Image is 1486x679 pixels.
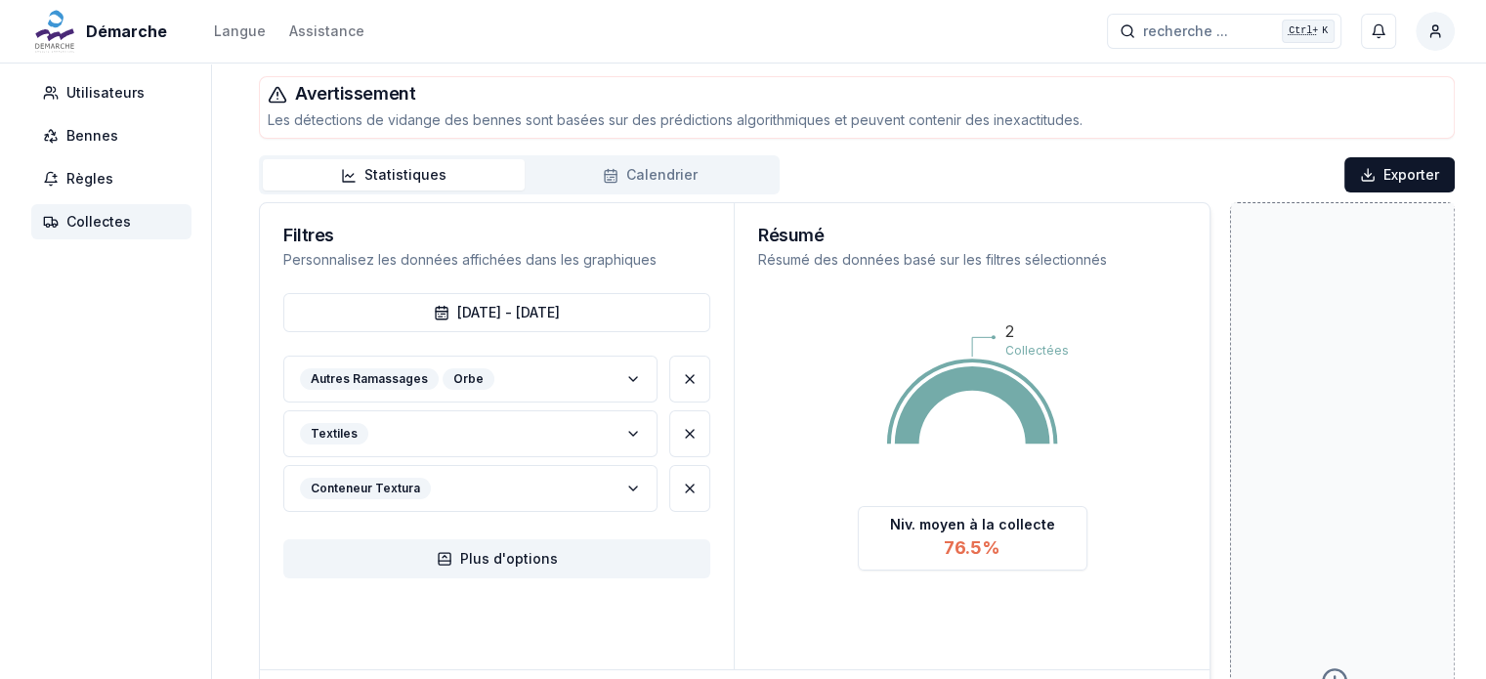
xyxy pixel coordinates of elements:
span: Utilisateurs [66,83,145,103]
button: Langue [214,20,266,43]
div: Niv. moyen à la collecte [858,506,1087,571]
h3: Filtres [283,227,710,244]
a: Collectes [31,204,199,239]
text: Collectées [1005,343,1069,358]
div: Autres Ramassages [300,368,439,390]
h3: Résumé [758,227,1186,244]
button: label [283,465,658,512]
p: Les détections de vidange des bennes sont basées sur des prédictions algorithmiques et peuvent co... [268,110,1446,130]
a: Démarche [31,20,175,43]
p: Personnalisez les données affichées dans les graphiques [283,250,710,270]
button: label [283,410,658,457]
span: Collectes [66,212,131,232]
div: Orbe [443,368,494,390]
span: Démarche [86,20,167,43]
div: Langue [214,21,266,41]
text: 2 [1005,322,1014,341]
button: Calendrier [525,159,776,191]
div: Textiles [300,423,368,445]
div: 76.5% [890,534,1055,562]
span: Bennes [66,126,118,146]
button: recherche ...Ctrl+K [1107,14,1341,49]
a: Utilisateurs [31,75,199,110]
button: Exporter [1344,157,1455,192]
button: label [283,356,658,403]
span: Règles [66,169,113,189]
a: Règles [31,161,199,196]
h3: Avertissement [268,85,1446,105]
p: Résumé des données basé sur les filtres sélectionnés [758,250,1186,270]
button: [DATE] - [DATE] [283,293,710,332]
span: recherche ... [1143,21,1228,41]
a: Assistance [289,20,364,43]
div: Conteneur Textura [300,478,431,499]
img: Démarche Logo [31,8,78,55]
button: Statistiques [263,159,525,191]
a: Bennes [31,118,199,153]
button: Plus d'options [283,539,710,578]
